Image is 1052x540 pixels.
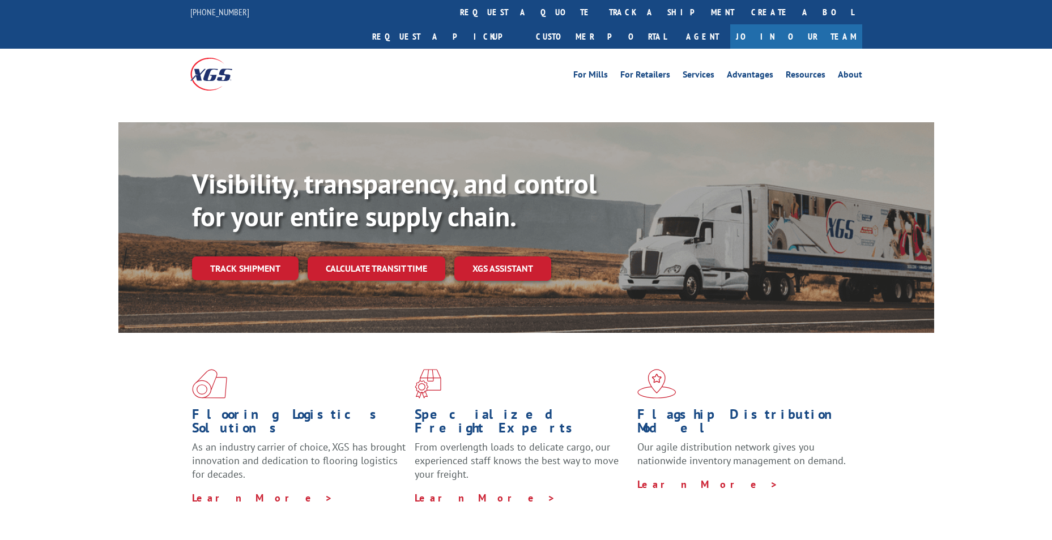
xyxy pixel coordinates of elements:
[192,256,299,280] a: Track shipment
[683,70,714,83] a: Services
[727,70,773,83] a: Advantages
[838,70,862,83] a: About
[190,6,249,18] a: [PHONE_NUMBER]
[415,408,629,440] h1: Specialized Freight Experts
[454,256,551,281] a: XGS ASSISTANT
[415,369,441,398] img: xgs-icon-focused-on-flooring-red
[573,70,608,83] a: For Mills
[192,369,227,398] img: xgs-icon-total-supply-chain-intelligence-red
[527,24,675,49] a: Customer Portal
[415,440,629,491] p: From overlength loads to delicate cargo, our experienced staff knows the best way to move your fr...
[637,408,851,440] h1: Flagship Distribution Model
[192,408,406,440] h1: Flooring Logistics Solutions
[415,491,556,504] a: Learn More >
[786,70,825,83] a: Resources
[637,369,676,398] img: xgs-icon-flagship-distribution-model-red
[308,256,445,281] a: Calculate transit time
[364,24,527,49] a: Request a pickup
[192,440,406,481] span: As an industry carrier of choice, XGS has brought innovation and dedication to flooring logistics...
[675,24,730,49] a: Agent
[637,440,846,467] span: Our agile distribution network gives you nationwide inventory management on demand.
[192,166,597,234] b: Visibility, transparency, and control for your entire supply chain.
[192,491,333,504] a: Learn More >
[620,70,670,83] a: For Retailers
[637,478,778,491] a: Learn More >
[730,24,862,49] a: Join Our Team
